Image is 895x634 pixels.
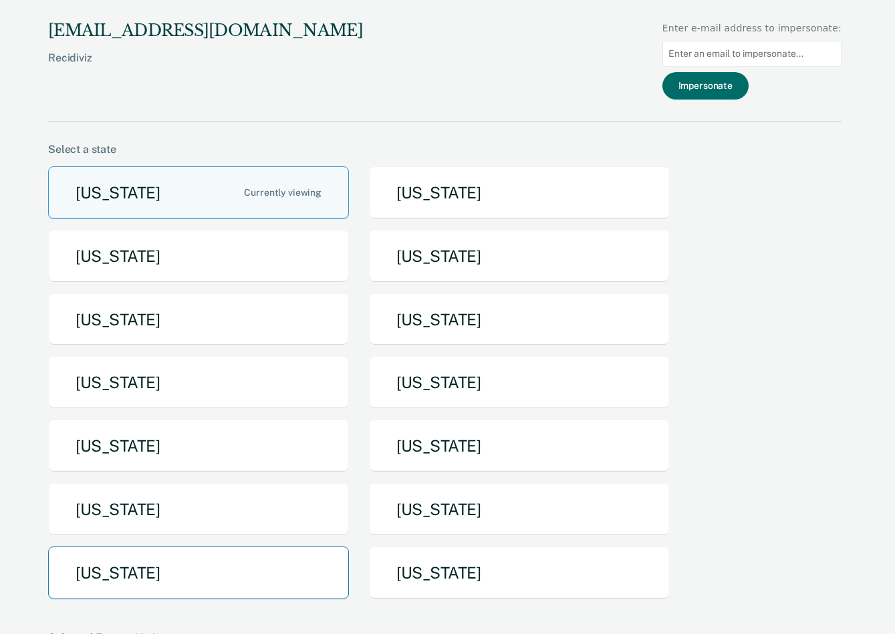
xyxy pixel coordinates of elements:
[48,356,349,409] button: [US_STATE]
[48,546,349,599] button: [US_STATE]
[48,21,363,41] div: [EMAIL_ADDRESS][DOMAIN_NAME]
[369,546,670,599] button: [US_STATE]
[48,293,349,346] button: [US_STATE]
[662,72,749,100] button: Impersonate
[369,483,670,536] button: [US_STATE]
[369,420,670,472] button: [US_STATE]
[48,51,363,86] div: Recidiviz
[662,41,842,67] input: Enter an email to impersonate...
[369,293,670,346] button: [US_STATE]
[48,143,842,156] div: Select a state
[48,483,349,536] button: [US_STATE]
[662,21,842,35] div: Enter e-mail address to impersonate:
[48,420,349,472] button: [US_STATE]
[48,166,349,219] button: [US_STATE]
[48,230,349,283] button: [US_STATE]
[369,356,670,409] button: [US_STATE]
[369,166,670,219] button: [US_STATE]
[369,230,670,283] button: [US_STATE]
